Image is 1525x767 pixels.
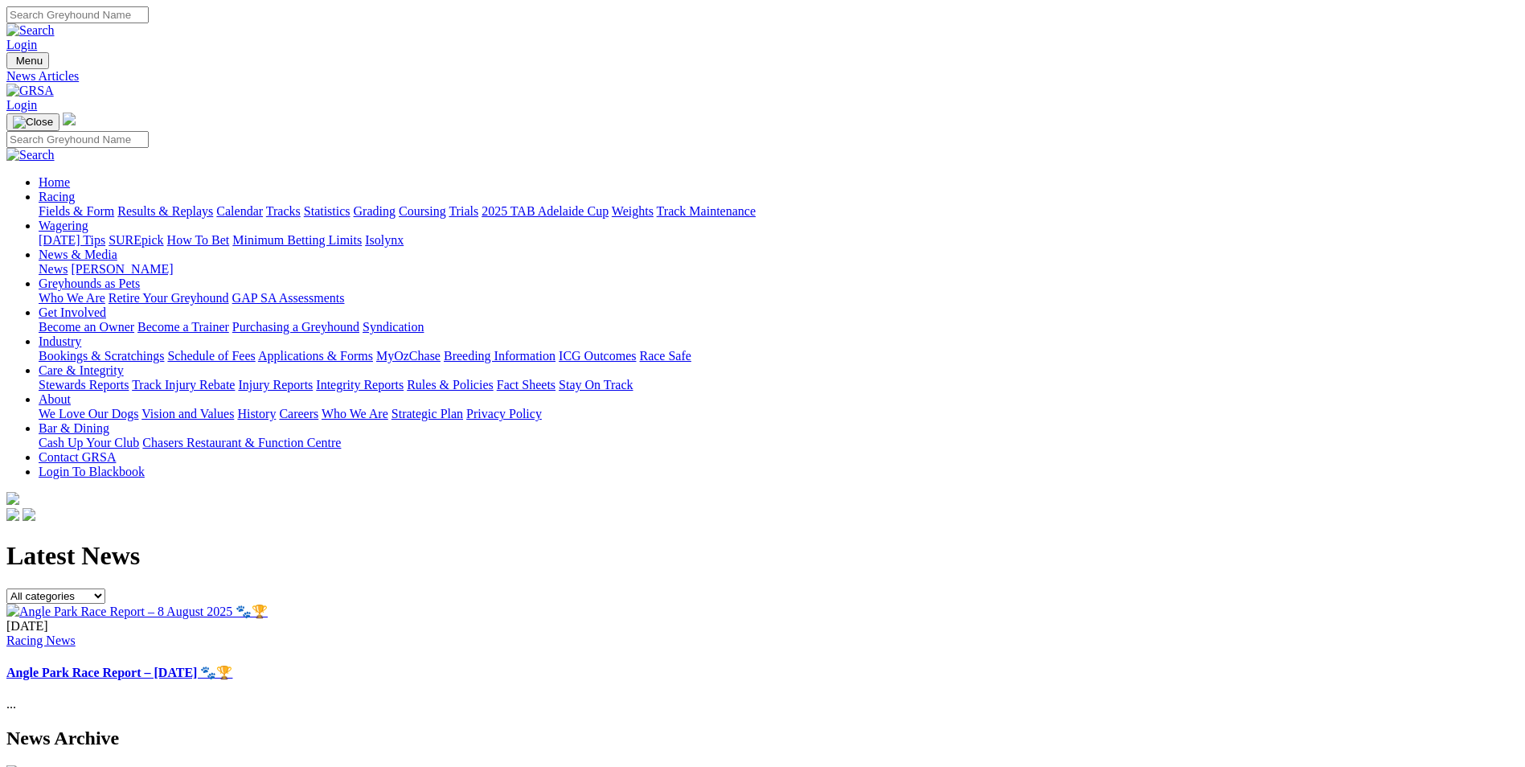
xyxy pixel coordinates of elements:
[39,436,139,449] a: Cash Up Your Club
[6,6,149,23] input: Search
[232,320,359,334] a: Purchasing a Greyhound
[363,320,424,334] a: Syndication
[6,728,1519,749] h2: News Archive
[497,378,555,392] a: Fact Sheets
[266,204,301,218] a: Tracks
[39,421,109,435] a: Bar & Dining
[6,604,268,619] img: Angle Park Race Report – 8 August 2025 🐾🏆
[39,378,129,392] a: Stewards Reports
[39,349,164,363] a: Bookings & Scratchings
[63,113,76,125] img: logo-grsa-white.png
[399,204,446,218] a: Coursing
[6,131,149,148] input: Search
[109,291,229,305] a: Retire Your Greyhound
[6,113,59,131] button: Toggle navigation
[258,349,373,363] a: Applications & Forms
[391,407,463,420] a: Strategic Plan
[39,291,105,305] a: Who We Are
[559,349,636,363] a: ICG Outcomes
[39,320,134,334] a: Become an Owner
[449,204,478,218] a: Trials
[39,363,124,377] a: Care & Integrity
[13,116,53,129] img: Close
[365,233,404,247] a: Isolynx
[6,508,19,521] img: facebook.svg
[612,204,654,218] a: Weights
[39,204,114,218] a: Fields & Form
[6,666,232,679] a: Angle Park Race Report – [DATE] 🐾🏆
[109,233,163,247] a: SUREpick
[6,541,1519,571] h1: Latest News
[39,262,68,276] a: News
[16,55,43,67] span: Menu
[132,378,235,392] a: Track Injury Rebate
[657,204,756,218] a: Track Maintenance
[6,38,37,51] a: Login
[39,291,1519,306] div: Greyhounds as Pets
[322,407,388,420] a: Who We Are
[482,204,609,218] a: 2025 TAB Adelaide Cup
[6,634,76,647] a: Racing News
[6,98,37,112] a: Login
[238,378,313,392] a: Injury Reports
[6,69,1519,84] a: News Articles
[39,248,117,261] a: News & Media
[141,407,234,420] a: Vision and Values
[279,407,318,420] a: Careers
[232,291,345,305] a: GAP SA Assessments
[39,262,1519,277] div: News & Media
[39,277,140,290] a: Greyhounds as Pets
[39,233,105,247] a: [DATE] Tips
[39,233,1519,248] div: Wagering
[444,349,555,363] a: Breeding Information
[304,204,351,218] a: Statistics
[142,436,341,449] a: Chasers Restaurant & Function Centre
[39,407,1519,421] div: About
[39,219,88,232] a: Wagering
[376,349,441,363] a: MyOzChase
[167,233,230,247] a: How To Bet
[6,84,54,98] img: GRSA
[39,450,116,464] a: Contact GRSA
[6,492,19,505] img: logo-grsa-white.png
[167,349,255,363] a: Schedule of Fees
[6,619,1519,712] div: ...
[6,23,55,38] img: Search
[39,392,71,406] a: About
[39,407,138,420] a: We Love Our Dogs
[6,52,49,69] button: Toggle navigation
[39,190,75,203] a: Racing
[232,233,362,247] a: Minimum Betting Limits
[6,619,48,633] span: [DATE]
[39,320,1519,334] div: Get Involved
[6,148,55,162] img: Search
[216,204,263,218] a: Calendar
[39,334,81,348] a: Industry
[39,465,145,478] a: Login To Blackbook
[407,378,494,392] a: Rules & Policies
[117,204,213,218] a: Results & Replays
[23,508,35,521] img: twitter.svg
[39,306,106,319] a: Get Involved
[39,436,1519,450] div: Bar & Dining
[237,407,276,420] a: History
[639,349,691,363] a: Race Safe
[466,407,542,420] a: Privacy Policy
[39,175,70,189] a: Home
[559,378,633,392] a: Stay On Track
[137,320,229,334] a: Become a Trainer
[316,378,404,392] a: Integrity Reports
[354,204,396,218] a: Grading
[39,204,1519,219] div: Racing
[39,349,1519,363] div: Industry
[71,262,173,276] a: [PERSON_NAME]
[39,378,1519,392] div: Care & Integrity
